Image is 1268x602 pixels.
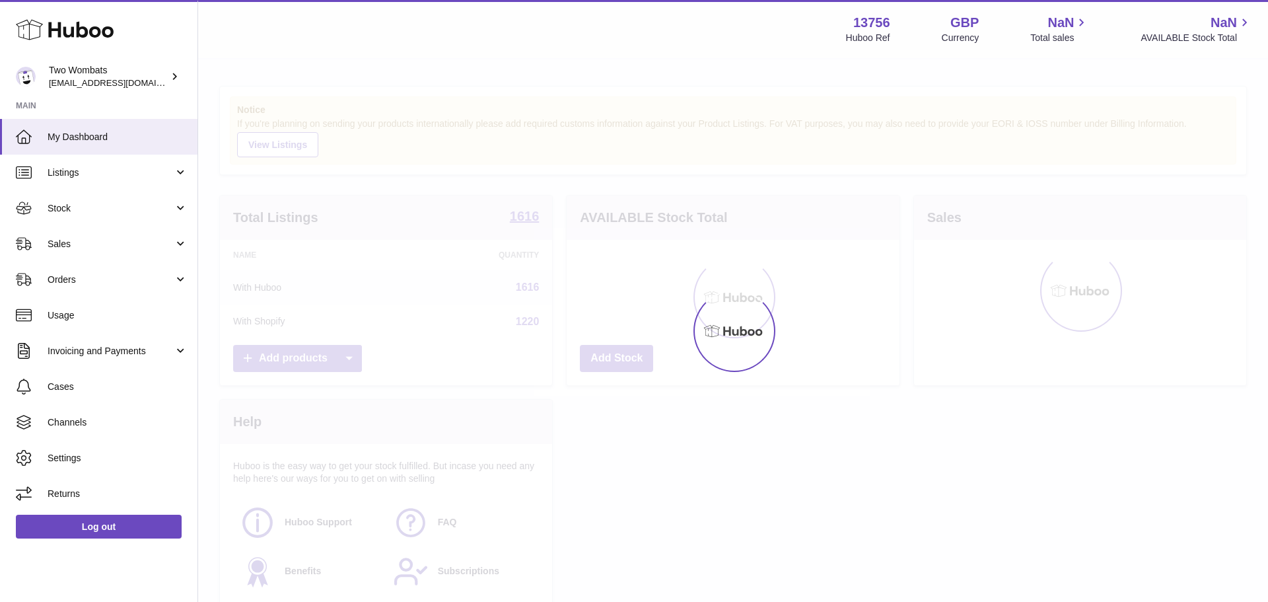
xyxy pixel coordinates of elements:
[48,167,174,179] span: Listings
[48,309,188,322] span: Usage
[49,77,194,88] span: [EMAIL_ADDRESS][DOMAIN_NAME]
[48,381,188,393] span: Cases
[48,238,174,250] span: Sales
[48,416,188,429] span: Channels
[1030,32,1089,44] span: Total sales
[853,14,890,32] strong: 13756
[48,488,188,500] span: Returns
[950,14,979,32] strong: GBP
[16,515,182,539] a: Log out
[48,452,188,465] span: Settings
[1211,14,1237,32] span: NaN
[48,131,188,143] span: My Dashboard
[942,32,979,44] div: Currency
[48,202,174,215] span: Stock
[1141,32,1252,44] span: AVAILABLE Stock Total
[1030,14,1089,44] a: NaN Total sales
[16,67,36,87] img: internalAdmin-13756@internal.huboo.com
[48,274,174,286] span: Orders
[48,345,174,357] span: Invoicing and Payments
[49,64,168,89] div: Two Wombats
[846,32,890,44] div: Huboo Ref
[1141,14,1252,44] a: NaN AVAILABLE Stock Total
[1047,14,1074,32] span: NaN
